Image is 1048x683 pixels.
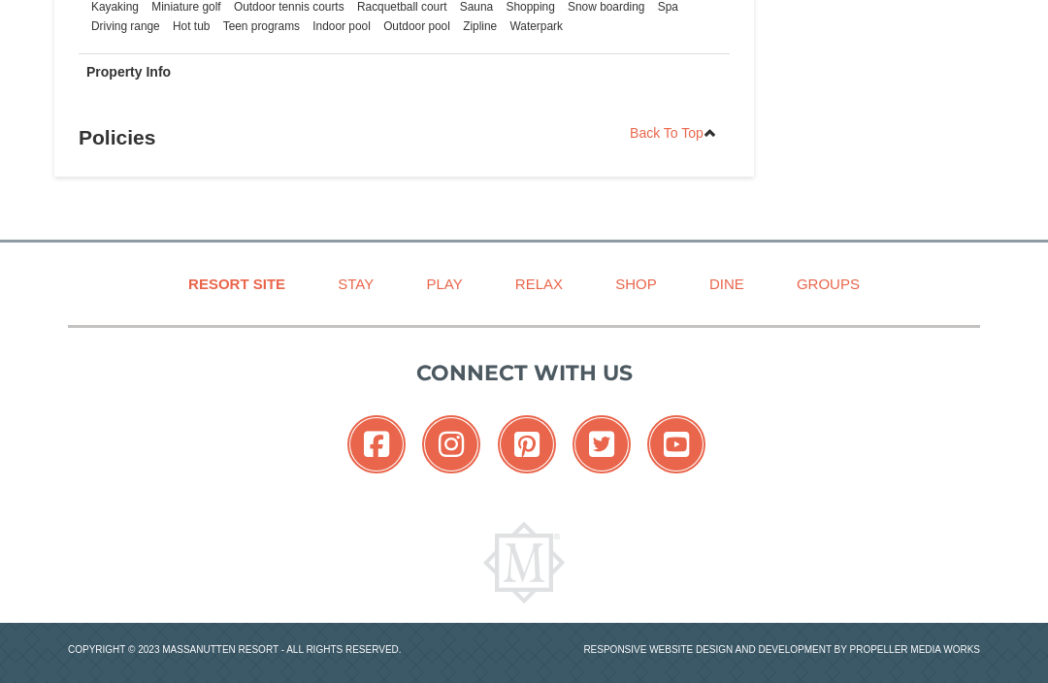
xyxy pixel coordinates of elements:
strong: Property Info [86,65,171,81]
a: Back To Top [617,119,730,148]
h3: Policies [79,119,730,158]
a: Groups [772,263,884,307]
li: Driving range [86,17,165,37]
li: Zipline [458,17,502,37]
a: Shop [591,263,681,307]
a: Responsive website design and development by Propeller Media Works [583,645,980,656]
li: Teen programs [218,17,305,37]
img: Massanutten Resort Logo [483,523,565,604]
a: Resort Site [164,263,310,307]
a: Stay [313,263,398,307]
p: Copyright © 2023 Massanutten Resort - All Rights Reserved. [53,643,524,658]
a: Relax [491,263,587,307]
li: Hot tub [168,17,214,37]
li: Waterpark [506,17,568,37]
a: Play [402,263,486,307]
a: Dine [685,263,769,307]
li: Indoor pool [308,17,376,37]
li: Outdoor pool [378,17,455,37]
p: Connect with us [68,358,980,390]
